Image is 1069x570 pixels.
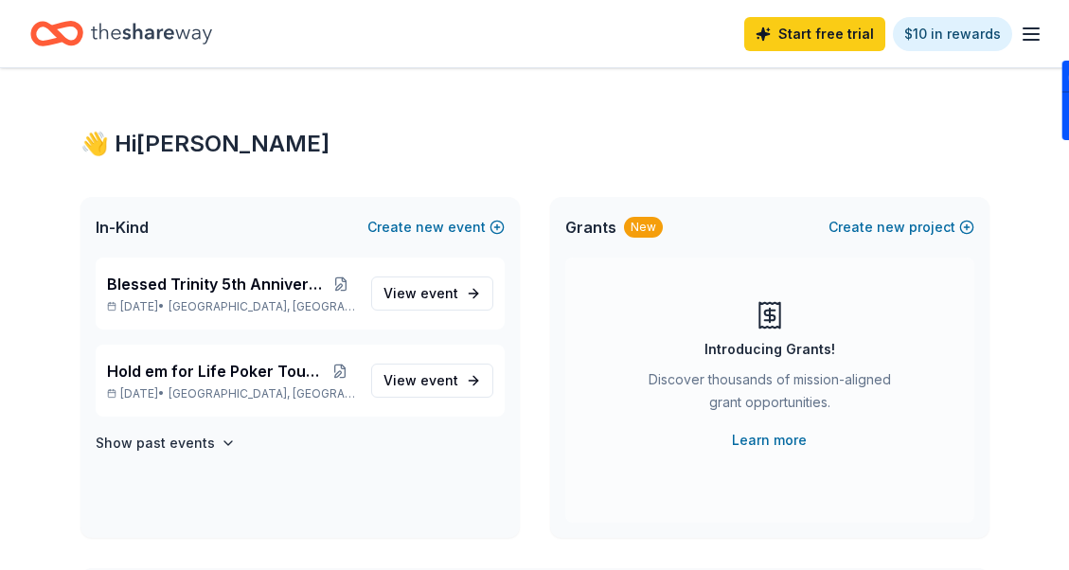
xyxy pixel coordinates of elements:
[704,338,835,361] div: Introducing Grants!
[169,299,355,314] span: [GEOGRAPHIC_DATA], [GEOGRAPHIC_DATA]
[96,432,215,454] h4: Show past events
[624,217,663,238] div: New
[420,285,458,301] span: event
[107,360,325,383] span: Hold em for Life Poker Tournament
[877,216,905,239] span: new
[416,216,444,239] span: new
[420,372,458,388] span: event
[30,11,212,56] a: Home
[80,129,989,159] div: 👋 Hi [PERSON_NAME]
[169,386,355,401] span: [GEOGRAPHIC_DATA], [GEOGRAPHIC_DATA]
[371,276,493,311] a: View event
[96,216,149,239] span: In-Kind
[828,216,974,239] button: Createnewproject
[107,299,356,314] p: [DATE] •
[893,17,1012,51] a: $10 in rewards
[732,429,807,452] a: Learn more
[371,364,493,398] a: View event
[565,216,616,239] span: Grants
[641,368,899,421] div: Discover thousands of mission-aligned grant opportunities.
[383,282,458,305] span: View
[96,432,236,454] button: Show past events
[107,386,356,401] p: [DATE] •
[367,216,505,239] button: Createnewevent
[744,17,885,51] a: Start free trial
[107,273,327,295] span: Blessed Trinity 5th Anniversary Bingo
[383,369,458,392] span: View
